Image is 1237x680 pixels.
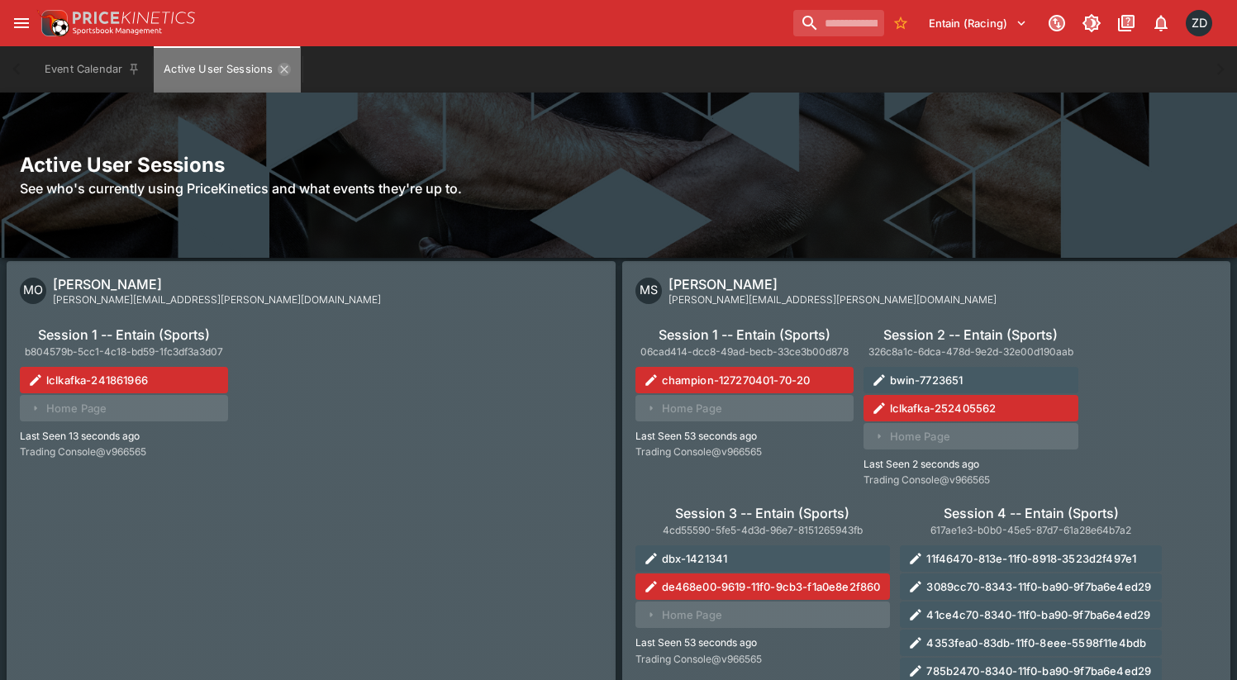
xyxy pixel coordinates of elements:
span: Trading Console @v966565 [864,472,1078,488]
p: de468e00-9619-11f0-9cb3-f1a0e8e2f860 [662,578,881,595]
span: Last Seen 53 seconds ago [635,428,854,445]
div: Matthew Scott [635,278,662,304]
h6: Session 3 -- Entain (Sports) [640,505,886,522]
span: Trading Console @v966565 [635,444,854,460]
h6: [PERSON_NAME] [53,274,381,294]
h6: Session 1 -- Entain (Sports) [640,326,849,344]
button: bwin-7723651 [864,367,1078,393]
p: 4353fea0-83db-11f0-8eee-5598f11e4bdb [926,635,1146,651]
span: Last Seen 2 seconds ago [864,456,1078,473]
button: Active User Sessions [154,46,301,93]
div: Zarne Dravitzki [1186,10,1212,36]
h6: Session 2 -- Entain (Sports) [868,326,1073,344]
img: PriceKinetics [73,12,195,24]
span: Last Seen 53 seconds ago [635,635,891,651]
span: [PERSON_NAME][EMAIL_ADDRESS][PERSON_NAME][DOMAIN_NAME] [53,294,381,306]
p: 11f46470-813e-11f0-8918-3523d2f497e1 [926,550,1136,567]
img: PriceKinetics Logo [36,7,69,40]
img: Sportsbook Management [73,27,162,35]
span: b804579b-5cc1-4c18-bd59-1fc3df3a3d07 [25,344,223,360]
button: Notifications [1146,8,1176,38]
button: Select Tenant [919,10,1037,36]
p: dbx-1421341 [662,550,728,567]
button: Event Calendar [35,46,150,93]
button: Connected to PK [1042,8,1072,38]
span: Trading Console @v966565 [20,444,228,460]
h6: See who's currently using PriceKinetics and what events they're up to. [20,178,1217,198]
button: lclkafka-241861966 [20,367,228,393]
p: 3089cc70-8343-11f0-ba90-9f7ba6e4ed29 [926,578,1151,595]
p: bwin-7723651 [890,372,963,388]
button: 3089cc70-8343-11f0-ba90-9f7ba6e4ed29 [900,573,1162,600]
span: 4cd55590-5fe5-4d3d-96e7-8151265943fb [640,522,886,539]
p: 785b2470-8340-11f0-ba90-9f7ba6e4ed29 [926,663,1151,679]
button: dbx-1421341 [635,545,891,572]
p: champion-127270401-70-20 [662,372,811,388]
button: de468e00-9619-11f0-9cb3-f1a0e8e2f860 [635,573,891,600]
button: champion-127270401-70-20 [635,367,854,393]
span: 06cad414-dcc8-49ad-becb-33ce3b00d878 [640,344,849,360]
h2: Active User Sessions [20,152,1217,178]
span: 326c8a1c-6dca-478d-9e2d-32e00d190aab [868,344,1073,360]
h6: Session 4 -- Entain (Sports) [905,505,1157,522]
span: [PERSON_NAME][EMAIL_ADDRESS][PERSON_NAME][DOMAIN_NAME] [668,294,997,306]
div: Matthew Oliver [20,278,46,304]
span: Last Seen 13 seconds ago [20,428,228,445]
button: Zarne Dravitzki [1181,5,1217,41]
h6: Session 1 -- Entain (Sports) [25,326,223,344]
p: lclkafka-241861966 [46,372,148,388]
button: lclkafka-252405562 [864,395,1078,421]
h6: [PERSON_NAME] [668,274,997,294]
p: lclkafka-252405562 [890,400,997,416]
button: 11f46470-813e-11f0-8918-3523d2f497e1 [900,545,1162,572]
button: Toggle light/dark mode [1077,8,1106,38]
button: Documentation [1111,8,1141,38]
span: 617ae1e3-b0b0-45e5-87d7-61a28e64b7a2 [905,522,1157,539]
button: 41ce4c70-8340-11f0-ba90-9f7ba6e4ed29 [900,602,1162,628]
button: 4353fea0-83db-11f0-8eee-5598f11e4bdb [900,630,1162,656]
button: open drawer [7,8,36,38]
span: Trading Console @v966565 [635,651,891,668]
p: 41ce4c70-8340-11f0-ba90-9f7ba6e4ed29 [926,606,1150,623]
input: search [793,10,884,36]
button: No Bookmarks [887,10,914,36]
